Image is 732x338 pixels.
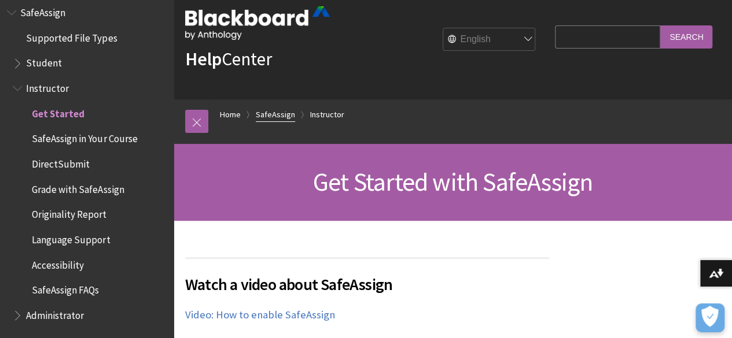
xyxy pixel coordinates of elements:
[26,28,117,44] span: Supported File Types
[26,54,62,69] span: Student
[185,308,335,322] a: Video: How to enable SafeAssign
[32,255,84,271] span: Accessibility
[20,3,65,18] span: SafeAssign
[32,205,106,221] span: Originality Report
[220,107,241,122] a: Home
[26,79,69,94] span: Instructor
[185,272,549,296] span: Watch a video about SafeAssign
[256,107,295,122] a: SafeAssign
[32,104,84,120] span: Get Started
[313,166,593,198] span: Get Started with SafeAssign
[32,180,124,195] span: Grade with SafeAssign
[32,154,90,170] span: DirectSubmit
[185,47,222,70] strong: Help
[7,3,167,325] nav: Book outline for Blackboard SafeAssign
[26,306,84,321] span: Administrator
[185,6,330,40] img: Blackboard by Anthology
[660,25,712,48] input: Search
[696,303,724,332] button: فتح التفضيلات
[310,107,344,122] a: Instructor
[32,281,99,296] span: SafeAssign FAQs
[443,28,536,51] select: Site Language Selector
[185,47,272,70] a: HelpCenter
[32,129,137,145] span: SafeAssign in Your Course
[32,230,110,246] span: Language Support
